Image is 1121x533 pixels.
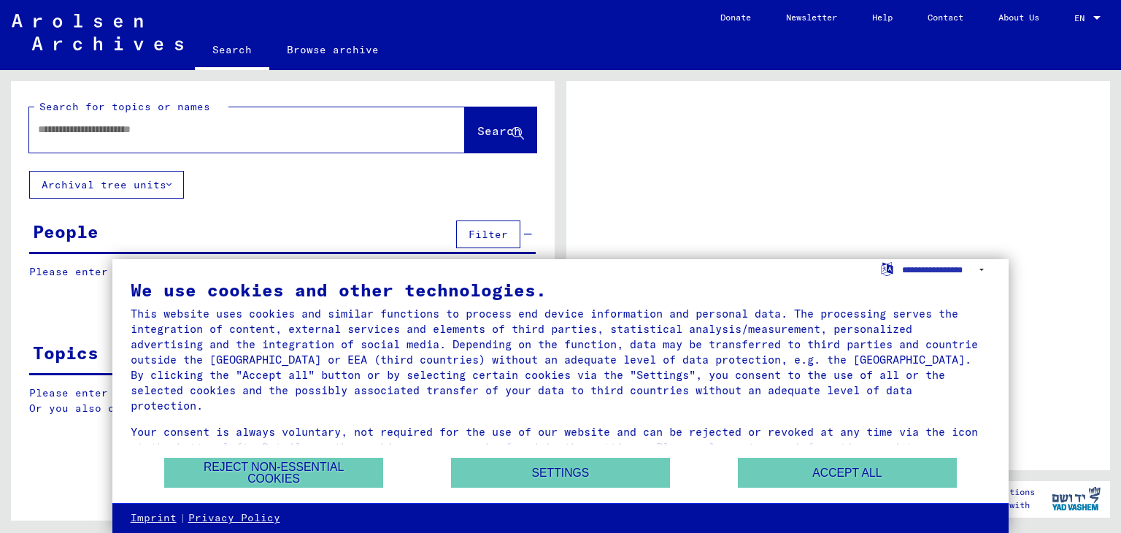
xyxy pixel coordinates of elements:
[1049,480,1103,517] img: yv_logo.png
[39,100,210,113] mat-label: Search for topics or names
[29,386,536,416] p: Please enter a search term or set filters to get results. Or you also can browse the manually.
[465,107,536,153] button: Search
[738,458,957,488] button: Accept all
[12,14,183,50] img: Arolsen_neg.svg
[451,458,670,488] button: Settings
[29,264,536,280] p: Please enter a search term or set filters to get results.
[1074,13,1090,23] span: EN
[456,221,520,248] button: Filter
[269,32,396,67] a: Browse archive
[477,123,521,138] span: Search
[195,32,269,70] a: Search
[33,340,99,366] div: Topics
[131,281,991,299] div: We use cookies and other technologies.
[131,306,991,413] div: This website uses cookies and similar functions to process end device information and personal da...
[33,218,99,245] div: People
[469,228,508,241] span: Filter
[29,171,184,199] button: Archival tree units
[164,458,383,488] button: Reject non-essential cookies
[188,511,280,526] a: Privacy Policy
[131,424,991,470] div: Your consent is always voluntary, not required for the use of our website and can be rejected or ...
[131,511,177,526] a: Imprint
